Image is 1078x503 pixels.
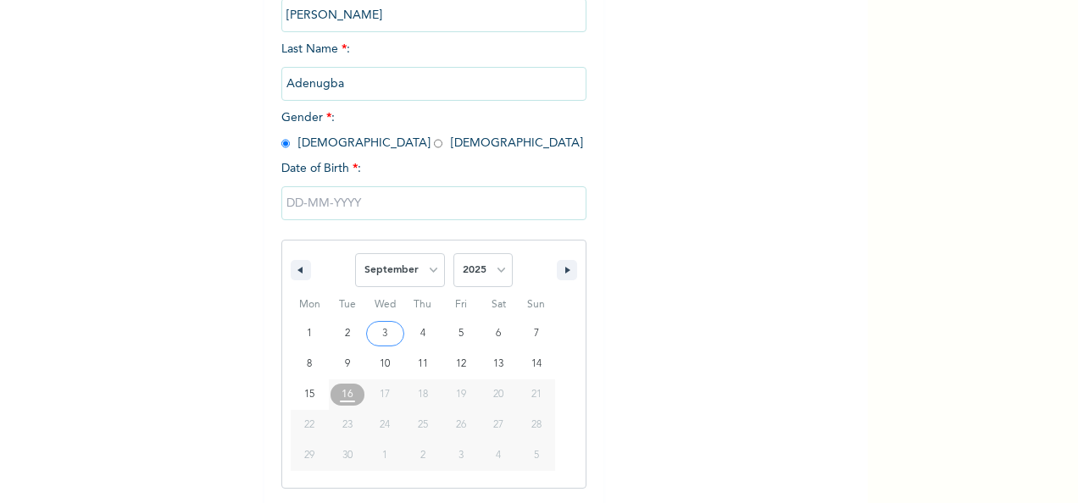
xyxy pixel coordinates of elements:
[496,318,501,349] span: 6
[442,410,480,440] button: 26
[304,379,314,410] span: 15
[291,379,329,410] button: 15
[281,112,583,149] span: Gender : [DEMOGRAPHIC_DATA] [DEMOGRAPHIC_DATA]
[329,440,367,471] button: 30
[307,318,312,349] span: 1
[456,379,466,410] span: 19
[531,379,542,410] span: 21
[382,318,387,349] span: 3
[329,379,367,410] button: 16
[404,379,442,410] button: 18
[456,410,466,440] span: 26
[493,349,503,379] span: 13
[281,43,586,90] span: Last Name :
[534,318,539,349] span: 7
[329,318,367,349] button: 2
[304,440,314,471] span: 29
[480,349,518,379] button: 13
[291,291,329,318] span: Mon
[493,410,503,440] span: 27
[380,410,390,440] span: 24
[456,349,466,379] span: 12
[480,291,518,318] span: Sat
[329,410,367,440] button: 23
[307,349,312,379] span: 8
[281,67,586,101] input: Enter your last name
[329,291,367,318] span: Tue
[366,318,404,349] button: 3
[345,318,350,349] span: 2
[517,291,555,318] span: Sun
[366,379,404,410] button: 17
[342,379,353,410] span: 16
[420,318,425,349] span: 4
[404,410,442,440] button: 25
[345,349,350,379] span: 9
[493,379,503,410] span: 20
[442,291,480,318] span: Fri
[342,410,353,440] span: 23
[291,410,329,440] button: 22
[366,410,404,440] button: 24
[480,318,518,349] button: 6
[281,160,361,178] span: Date of Birth :
[442,379,480,410] button: 19
[366,349,404,379] button: 10
[517,349,555,379] button: 14
[291,440,329,471] button: 29
[291,318,329,349] button: 1
[517,410,555,440] button: 28
[304,410,314,440] span: 22
[480,379,518,410] button: 20
[418,410,428,440] span: 25
[418,349,428,379] span: 11
[342,440,353,471] span: 30
[281,186,586,220] input: DD-MM-YYYY
[458,318,464,349] span: 5
[442,318,480,349] button: 5
[404,318,442,349] button: 4
[517,318,555,349] button: 7
[531,410,542,440] span: 28
[291,349,329,379] button: 8
[329,349,367,379] button: 9
[517,379,555,410] button: 21
[404,291,442,318] span: Thu
[380,349,390,379] span: 10
[366,291,404,318] span: Wed
[442,349,480,379] button: 12
[418,379,428,410] span: 18
[480,410,518,440] button: 27
[380,379,390,410] span: 17
[404,349,442,379] button: 11
[531,349,542,379] span: 14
